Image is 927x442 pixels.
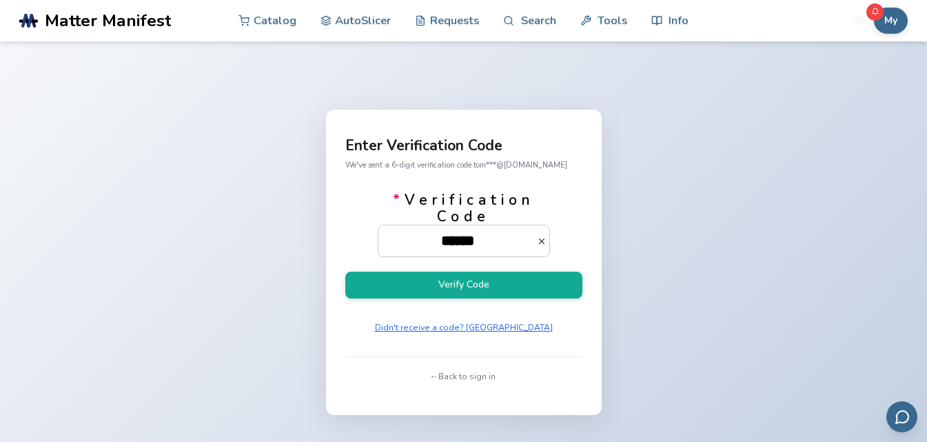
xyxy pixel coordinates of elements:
button: Verify Code [345,272,582,299]
p: Enter Verification Code [345,139,582,153]
label: Verification Code [378,192,550,257]
button: Didn't receive a code? [GEOGRAPHIC_DATA] [370,318,558,337]
button: *Verification Code [537,237,550,246]
input: *Verification Code [378,225,537,256]
span: Matter Manifest [45,11,171,30]
button: My [874,8,908,34]
button: ← Back to sign in [427,367,500,386]
button: Send feedback via email [886,401,917,432]
p: We've sent a 6-digit verification code to m***@[DOMAIN_NAME] [345,158,582,172]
